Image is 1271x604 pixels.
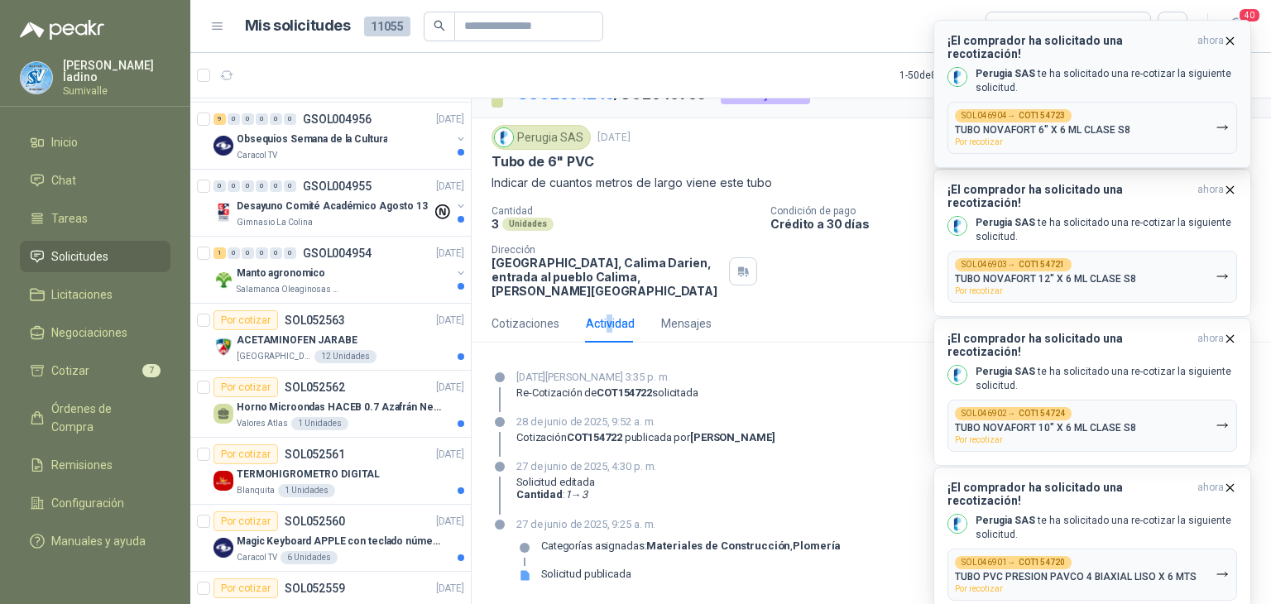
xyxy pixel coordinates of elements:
[948,217,966,235] img: Company Logo
[976,515,1035,526] b: Perugia SAS
[51,133,78,151] span: Inicio
[495,128,513,146] img: Company Logo
[947,34,1191,60] h3: ¡El comprador ha solicitado una recotización!
[947,102,1237,154] button: SOL046904→COT154723TUBO NOVAFORT 6" X 6 ML CLASE S8Por recotizar
[303,247,372,259] p: GSOL004954
[284,113,296,125] div: 0
[976,68,1035,79] b: Perugia SAS
[237,551,277,564] p: Caracol TV
[976,67,1237,95] p: te ha solicitado una re-cotizar la siguiente solicitud.
[20,20,104,40] img: Logo peakr
[51,209,88,228] span: Tareas
[516,488,563,501] strong: Cantidad
[492,153,593,170] p: Tubo de 6" PVC
[492,217,499,231] p: 3
[237,283,341,296] p: Salamanca Oleaginosas SAS
[281,551,338,564] div: 6 Unidades
[948,68,966,86] img: Company Logo
[955,109,1072,122] div: SOL046904 →
[213,538,233,558] img: Company Logo
[586,314,635,333] div: Actividad
[947,183,1191,209] h3: ¡El comprador ha solicitado una recotización!
[237,400,443,415] p: Horno Microondas HACEB 0.7 Azafrán Negro
[770,205,1264,217] p: Condición de pago
[516,414,775,430] p: 28 de junio de 2025, 9:52 a. m.
[947,481,1191,507] h3: ¡El comprador ha solicitado una recotización!
[567,431,622,443] strong: COT154722
[20,525,170,557] a: Manuales y ayuda
[516,516,841,533] p: 27 de junio de 2025, 9:25 a. m.
[63,86,170,96] p: Sumivalle
[51,362,89,380] span: Cotizar
[213,109,468,162] a: 9 0 0 0 0 0 GSOL004956[DATE] Company LogoObsequios Semana de la CulturaCaracol TV
[661,314,712,333] div: Mensajes
[190,304,471,371] a: Por cotizarSOL052563[DATE] Company LogoACETAMINOFEN JARABE[GEOGRAPHIC_DATA][PERSON_NAME]12 Unidades
[51,532,146,550] span: Manuales y ayuda
[436,447,464,463] p: [DATE]
[237,350,311,363] p: [GEOGRAPHIC_DATA][PERSON_NAME]
[213,471,233,491] img: Company Logo
[899,62,1007,89] div: 1 - 50 de 8845
[256,180,268,192] div: 0
[955,258,1072,271] div: SOL046903 →
[237,417,288,430] p: Valores Atlas
[436,514,464,530] p: [DATE]
[955,422,1136,434] p: TUBO NOVAFORT 10" X 6 ML CLASE S8
[228,247,240,259] div: 0
[955,435,1003,444] span: Por recotizar
[303,113,372,125] p: GSOL004956
[976,217,1035,228] b: Perugia SAS
[284,180,296,192] div: 0
[492,174,1251,192] p: Indicar de cuantos metros de largo viene este tubo
[142,364,161,377] span: 7
[933,20,1251,168] button: ¡El comprador ha solicitado una recotización!ahora Company LogoPerugia SAS te ha solicitado una r...
[213,337,233,357] img: Company Logo
[213,578,278,598] div: Por cotizar
[492,256,722,298] p: [GEOGRAPHIC_DATA], Calima Darien, entrada al pueblo Calima , [PERSON_NAME][GEOGRAPHIC_DATA]
[541,539,841,553] p: Categorías asignadas: ,
[516,386,698,400] div: Re-Cotización de solicitada
[303,180,372,192] p: GSOL004955
[285,314,345,326] p: SOL052563
[237,216,313,229] p: Gimnasio La Colina
[256,113,268,125] div: 0
[213,310,278,330] div: Por cotizar
[237,467,380,482] p: TERMOHIGROMETRO DIGITAL
[20,203,170,234] a: Tareas
[237,484,275,497] p: Blanquita
[284,247,296,259] div: 0
[20,317,170,348] a: Negociaciones
[1197,332,1224,358] span: ahora
[582,488,588,501] em: 3
[646,539,790,552] strong: Materiales de Construcción
[285,582,345,594] p: SOL052559
[213,247,226,259] div: 1
[256,247,268,259] div: 0
[51,494,124,512] span: Configuración
[20,279,170,310] a: Licitaciones
[213,444,278,464] div: Por cotizar
[213,113,226,125] div: 9
[516,369,698,386] p: [DATE][PERSON_NAME] 3:35 p. m.
[270,247,282,259] div: 0
[436,380,464,395] p: [DATE]
[1238,7,1261,23] span: 40
[364,17,410,36] span: 11055
[51,171,76,189] span: Chat
[213,377,278,397] div: Por cotizar
[213,136,233,156] img: Company Logo
[237,534,443,549] p: Magic Keyboard APPLE con teclado númerico en Español Plateado
[213,270,233,290] img: Company Logo
[285,448,345,460] p: SOL052561
[492,314,559,333] div: Cotizaciones
[492,205,757,217] p: Cantidad
[51,247,108,266] span: Solicitudes
[213,203,233,223] img: Company Logo
[690,431,775,443] strong: [PERSON_NAME]
[947,251,1237,303] button: SOL046903→COT154721TUBO NOVAFORT 12" X 6 ML CLASE S8Por recotizar
[1197,34,1224,60] span: ahora
[516,458,656,475] p: 27 de junio de 2025, 4:30 p. m.
[21,62,52,93] img: Company Logo
[933,318,1251,466] button: ¡El comprador ha solicitado una recotización!ahora Company LogoPerugia SAS te ha solicitado una r...
[51,324,127,342] span: Negociaciones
